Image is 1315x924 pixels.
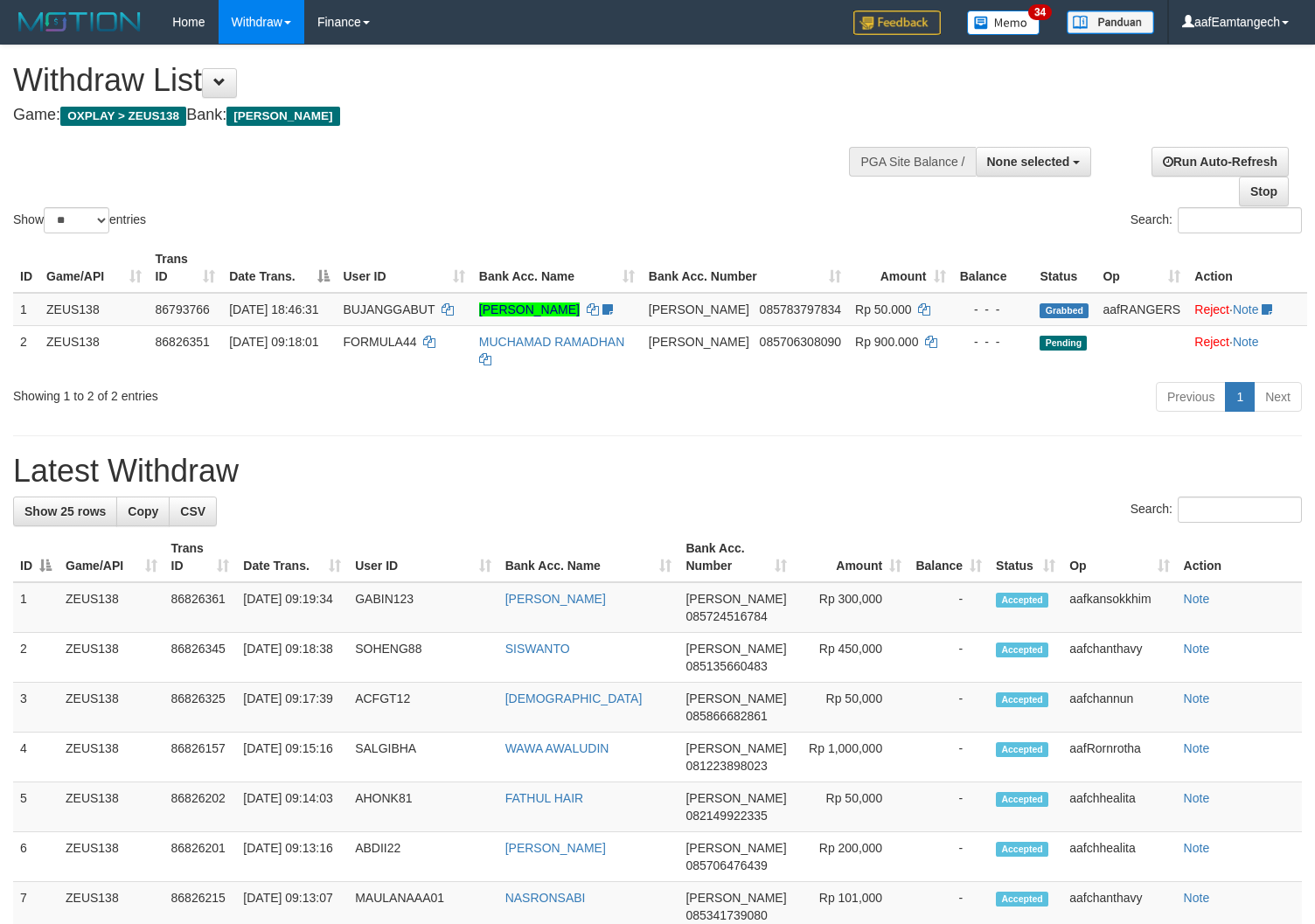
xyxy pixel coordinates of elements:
a: Reject [1194,335,1229,349]
td: [DATE] 09:13:16 [236,832,348,882]
td: Rp 450,000 [794,633,909,683]
label: Show entries [13,207,146,233]
th: Action [1177,532,1302,582]
td: [DATE] 09:15:16 [236,733,348,782]
a: NASRONSABI [505,891,586,905]
th: ID: activate to sort column descending [13,532,59,582]
a: [PERSON_NAME] [505,841,606,855]
h1: Latest Withdraw [13,454,1302,489]
img: Feedback.jpg [853,10,941,35]
span: [DATE] 09:18:01 [229,335,318,349]
div: - - - [960,301,1026,318]
span: Accepted [996,643,1048,657]
td: 86826345 [164,633,237,683]
span: Accepted [996,593,1048,608]
td: - [908,582,989,633]
a: Show 25 rows [13,497,117,526]
span: Copy 085866682861 to clipboard [685,709,767,723]
a: FATHUL HAIR [505,791,583,805]
a: Note [1184,791,1210,805]
a: [PERSON_NAME] [479,302,580,316]
span: Pending [1040,336,1087,351]
td: Rp 50,000 [794,683,909,733]
div: Showing 1 to 2 of 2 entries [13,380,535,405]
span: Copy 085341739080 to clipboard [685,908,767,922]
span: FORMULA44 [344,335,417,349]
span: [PERSON_NAME] [649,335,749,349]
td: Rp 300,000 [794,582,909,633]
td: 3 [13,683,59,733]
th: Balance [953,243,1033,293]
a: Note [1233,302,1259,316]
th: Amount: activate to sort column ascending [794,532,909,582]
span: Accepted [996,692,1048,707]
td: 6 [13,832,59,882]
a: WAWA AWALUDIN [505,741,609,755]
h1: Withdraw List [13,63,859,98]
a: Note [1184,642,1210,656]
a: 1 [1225,382,1255,412]
span: Show 25 rows [24,504,106,518]
h4: Game: Bank: [13,107,859,124]
span: [DATE] 18:46:31 [229,302,318,316]
td: 86826201 [164,832,237,882]
td: aafchhealita [1062,782,1176,832]
td: aafkansokkhim [1062,582,1176,633]
td: 86826202 [164,782,237,832]
th: Date Trans.: activate to sort column descending [222,243,336,293]
span: Copy 081223898023 to clipboard [685,759,767,773]
div: - - - [960,333,1026,351]
th: Game/API: activate to sort column ascending [59,532,164,582]
span: [PERSON_NAME] [685,841,786,855]
th: Trans ID: activate to sort column ascending [149,243,223,293]
a: MUCHAMAD RAMADHAN [479,335,624,349]
th: User ID: activate to sort column ascending [348,532,498,582]
td: 5 [13,782,59,832]
a: Reject [1194,302,1229,316]
a: Note [1184,891,1210,905]
td: Rp 50,000 [794,782,909,832]
th: Game/API: activate to sort column ascending [39,243,149,293]
td: AHONK81 [348,782,498,832]
td: - [908,683,989,733]
span: Copy 085706476439 to clipboard [685,858,767,872]
th: Status [1033,243,1096,293]
span: Copy [128,504,158,518]
span: 86793766 [156,302,210,316]
td: ZEUS138 [39,293,149,326]
span: Copy 085783797834 to clipboard [760,302,841,316]
td: ABDII22 [348,832,498,882]
span: [PERSON_NAME] [685,891,786,905]
span: Copy 085135660483 to clipboard [685,659,767,673]
button: None selected [976,147,1092,177]
th: Bank Acc. Number: activate to sort column ascending [642,243,848,293]
a: CSV [169,497,217,526]
span: 86826351 [156,335,210,349]
img: panduan.png [1067,10,1154,34]
th: Bank Acc. Number: activate to sort column ascending [678,532,793,582]
div: PGA Site Balance / [849,147,975,177]
td: 86826325 [164,683,237,733]
td: ZEUS138 [59,633,164,683]
span: Grabbed [1040,303,1089,318]
td: ZEUS138 [59,733,164,782]
label: Search: [1131,497,1302,523]
td: SALGIBHA [348,733,498,782]
th: User ID: activate to sort column ascending [337,243,472,293]
span: [PERSON_NAME] [649,302,749,316]
a: Stop [1239,177,1289,206]
span: [PERSON_NAME] [685,741,786,755]
a: Note [1184,741,1210,755]
th: Status: activate to sort column ascending [989,532,1062,582]
td: Rp 200,000 [794,832,909,882]
td: aafchannun [1062,683,1176,733]
td: - [908,832,989,882]
td: - [908,633,989,683]
span: Rp 50.000 [855,302,912,316]
span: [PERSON_NAME] [685,791,786,805]
td: [DATE] 09:19:34 [236,582,348,633]
td: 86826361 [164,582,237,633]
span: [PERSON_NAME] [226,107,339,126]
span: None selected [987,155,1070,169]
span: Accepted [996,792,1048,807]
